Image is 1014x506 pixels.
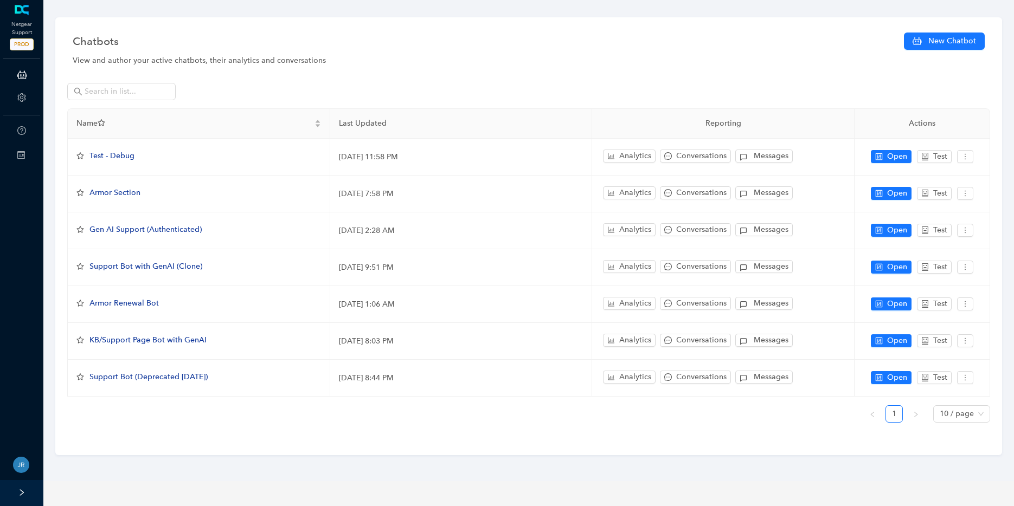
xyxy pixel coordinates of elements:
[660,223,731,236] button: messageConversations
[76,263,84,270] span: star
[89,188,140,197] span: Armor Section
[603,260,656,273] button: bar-chartAnalytics
[921,300,929,308] span: robot
[961,337,969,345] span: more
[664,152,672,160] span: message
[871,334,912,347] button: controlOpen
[957,334,973,347] button: more
[660,186,731,199] button: messageConversations
[864,405,881,423] li: Previous Page
[619,150,651,162] span: Analytics
[664,189,672,197] span: message
[330,360,593,397] td: [DATE] 8:44 PM
[607,336,615,344] span: bar-chart
[98,119,105,127] span: star
[754,261,788,273] span: Messages
[676,297,727,309] span: Conversations
[76,226,84,233] span: star
[735,186,793,199] button: Messages
[330,212,593,249] td: [DATE] 2:28 AM
[933,151,947,163] span: Test
[735,297,793,310] button: Messages
[875,263,883,271] span: control
[957,297,973,310] button: more
[887,151,907,163] span: Open
[330,323,593,360] td: [DATE] 8:03 PM
[875,153,883,160] span: control
[887,372,907,384] span: Open
[904,33,985,50] button: New Chatbot
[603,150,656,163] button: bar-chartAnalytics
[74,87,82,96] span: search
[664,336,672,344] span: message
[89,225,202,234] span: Gen AI Support (Authenticated)
[89,151,134,160] span: Test - Debug
[735,260,793,273] button: Messages
[754,224,788,236] span: Messages
[603,186,656,199] button: bar-chartAnalytics
[619,334,651,346] span: Analytics
[607,226,615,233] span: bar-chart
[660,150,731,163] button: messageConversations
[89,335,207,345] span: KB/Support Page Bot with GenAI
[10,38,34,50] span: PROD
[660,334,731,347] button: messageConversations
[17,126,26,135] span: question-circle
[607,152,615,160] span: bar-chart
[17,93,26,102] span: setting
[921,226,929,234] span: robot
[754,150,788,162] span: Messages
[917,371,952,384] button: robotTest
[928,35,976,47] span: New Chatbot
[85,86,161,98] input: Search in list...
[76,152,84,160] span: star
[933,187,947,199] span: Test
[921,337,929,345] span: robot
[871,261,912,274] button: controlOpen
[664,300,672,307] span: message
[676,224,727,236] span: Conversations
[957,187,973,200] button: more
[907,405,925,423] li: Next Page
[917,224,952,237] button: robotTest
[855,109,990,139] th: Actions
[676,261,727,273] span: Conversations
[887,261,907,273] span: Open
[754,297,788,309] span: Messages
[619,224,651,236] span: Analytics
[89,299,159,308] span: Armor Renewal Bot
[921,374,929,381] span: robot
[933,335,947,347] span: Test
[917,150,952,163] button: robotTest
[754,371,788,383] span: Messages
[917,334,952,347] button: robotTest
[885,405,903,423] li: 1
[869,411,876,418] span: left
[933,372,947,384] span: Test
[961,263,969,271] span: more
[875,374,883,381] span: control
[754,334,788,346] span: Messages
[13,457,29,473] img: 2324be9e83858ea81364d1c28f5f9c70
[76,300,84,307] span: star
[871,297,912,310] button: controlOpen
[864,405,881,423] button: left
[957,224,973,237] button: more
[921,190,929,197] span: robot
[871,187,912,200] button: controlOpen
[619,371,651,383] span: Analytics
[917,261,952,274] button: robotTest
[330,109,593,139] th: Last Updated
[875,190,883,197] span: control
[887,298,907,310] span: Open
[875,337,883,345] span: control
[660,260,731,273] button: messageConversations
[619,261,651,273] span: Analytics
[917,187,952,200] button: robotTest
[676,150,727,162] span: Conversations
[603,371,656,384] button: bar-chartAnalytics
[607,373,615,381] span: bar-chart
[735,371,793,384] button: Messages
[940,406,984,422] span: 10 / page
[735,334,793,347] button: Messages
